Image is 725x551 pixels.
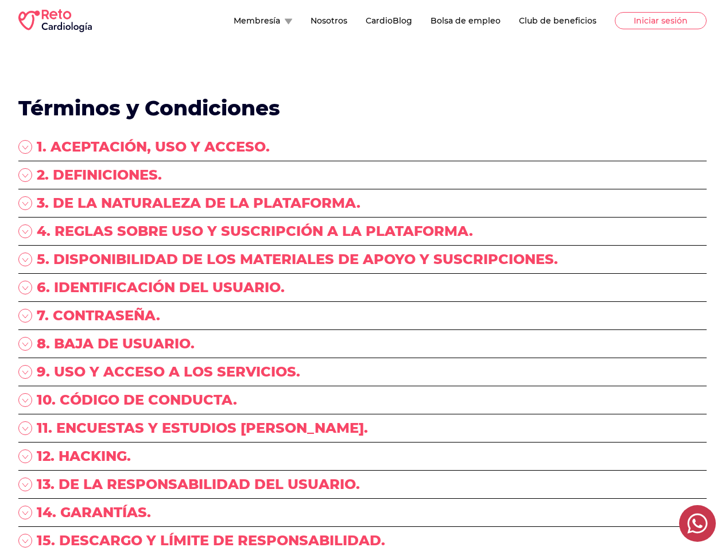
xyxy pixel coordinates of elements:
p: 9. USO Y ACCESO A LOS SERVICIOS. [37,363,300,381]
button: CardioBlog [366,15,412,26]
p: 2. DEFINICIONES. [37,166,162,184]
h1: Términos y Condiciones [18,96,707,119]
p: 10. CÓDIGO DE CONDUCTA. [37,391,237,409]
button: Nosotros [311,15,347,26]
button: Iniciar sesión [615,12,707,29]
p: 15. DESCARGO Y LÍMITE DE RESPONSABILIDAD. [37,531,385,550]
p: 5. DISPONIBILIDAD DE LOS MATERIALES DE APOYO Y SUSCRIPCIONES. [37,250,558,269]
button: Membresía [234,15,292,26]
p: 3. DE LA NATURALEZA DE LA PLATAFORMA. [37,194,360,212]
p: 7. CONTRASEÑA. [37,306,160,325]
button: Club de beneficios [519,15,596,26]
button: Bolsa de empleo [431,15,501,26]
p: 4. REGLAS SOBRE USO Y SUSCRIPCIÓN A LA PLATAFORMA. [37,222,473,240]
p: 14. GARANTÍAS. [37,503,151,522]
p: 6. IDENTIFICACIÓN DEL USUARIO. [37,278,285,297]
p: 8. BAJA DE USUARIO. [37,335,195,353]
p: 13. DE LA RESPONSABILIDAD DEL USUARIO. [37,475,360,494]
img: RETO Cardio Logo [18,9,92,32]
p: 12. HACKING. [37,447,131,465]
p: 11. ENCUESTAS Y ESTUDIOS [PERSON_NAME]. [37,419,368,437]
p: 1. ACEPTACIÓN, USO Y ACCESO. [37,138,270,156]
